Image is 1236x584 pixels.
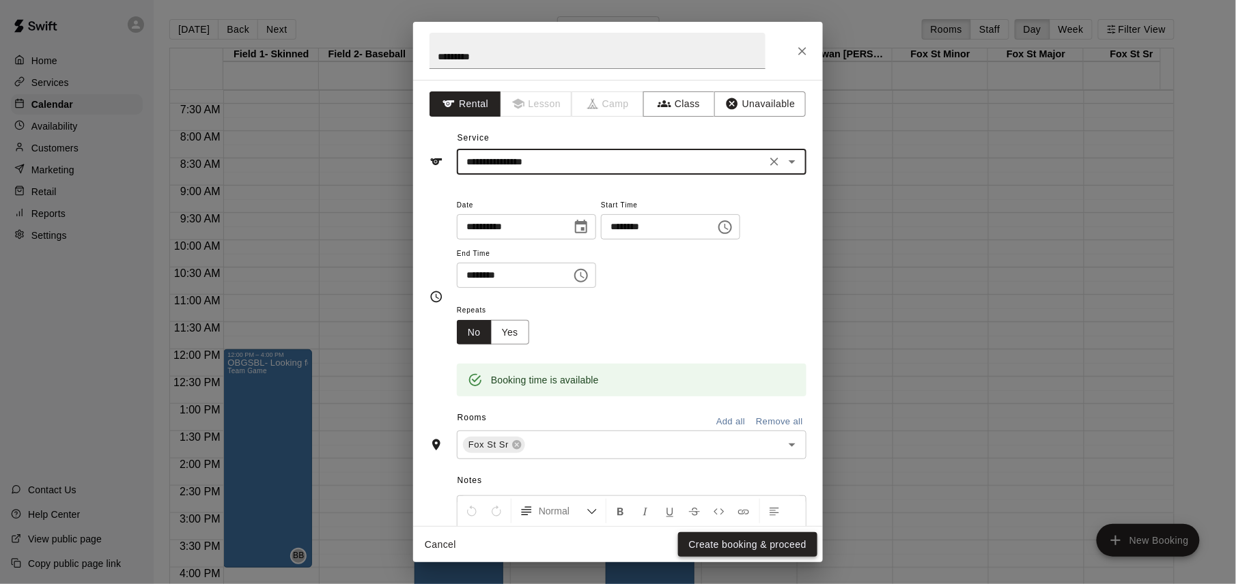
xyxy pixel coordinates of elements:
[460,499,483,523] button: Undo
[485,523,508,548] button: Right Align
[458,133,490,143] span: Service
[609,499,632,523] button: Format Bold
[707,499,731,523] button: Insert Code
[658,499,682,523] button: Format Underline
[567,214,595,241] button: Choose date, selected date is Oct 19, 2025
[491,368,599,392] div: Booking time is available
[457,320,529,345] div: outlined button group
[458,470,806,492] span: Notes
[790,39,815,63] button: Close
[709,411,753,433] button: Add all
[430,290,443,304] svg: Timing
[430,155,443,169] svg: Service
[539,504,587,518] span: Normal
[430,91,501,117] button: Rental
[753,411,806,433] button: Remove all
[458,413,487,422] span: Rooms
[463,438,514,452] span: Fox St Sr
[783,152,802,171] button: Open
[732,499,755,523] button: Insert Link
[430,438,443,452] svg: Rooms
[491,320,529,345] button: Yes
[783,435,802,454] button: Open
[501,91,573,117] span: Lessons must be created in the Services page first
[712,214,739,241] button: Choose time, selected time is 8:15 AM
[457,302,540,320] span: Repeats
[763,499,786,523] button: Left Align
[457,245,596,263] span: End Time
[485,499,508,523] button: Redo
[514,499,603,523] button: Formatting Options
[457,196,596,215] span: Date
[460,523,483,548] button: Center Align
[683,499,706,523] button: Format Strikethrough
[634,499,657,523] button: Format Italics
[765,152,784,171] button: Clear
[572,91,644,117] span: Camps can only be created in the Services page
[463,437,525,453] div: Fox St Sr
[567,262,595,289] button: Choose time, selected time is 5:15 PM
[457,320,492,345] button: No
[509,523,533,548] button: Justify Align
[678,532,817,557] button: Create booking & proceed
[714,91,806,117] button: Unavailable
[419,532,462,557] button: Cancel
[601,196,740,215] span: Start Time
[643,91,715,117] button: Class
